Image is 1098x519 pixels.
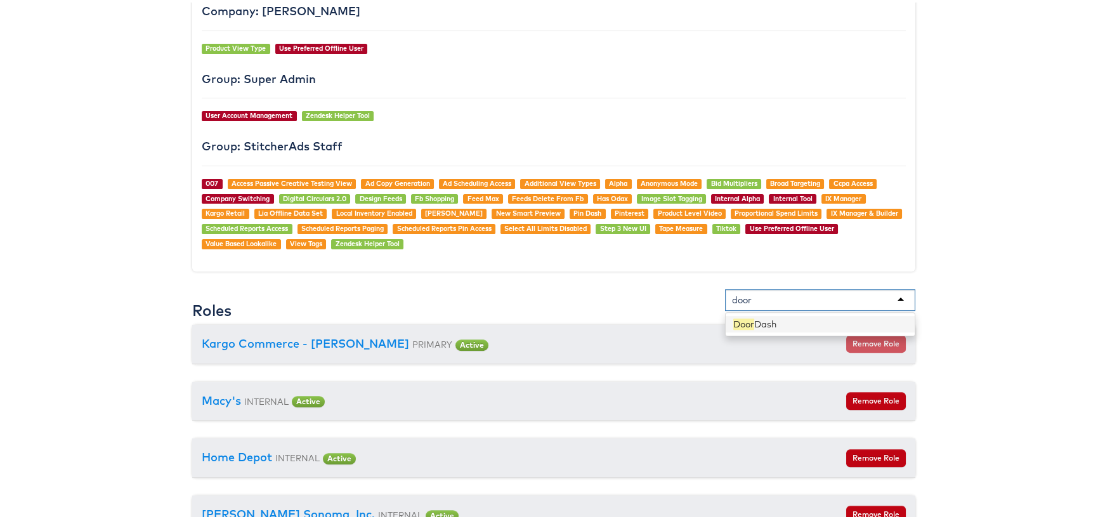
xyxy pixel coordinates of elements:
[202,138,906,150] h4: Group: StitcherAds Staff
[359,192,402,200] a: Design Feeds
[206,237,277,246] a: Value Based Lookalike
[232,176,352,185] a: Access Passive Creative Testing View
[412,336,452,347] small: PRIMARY
[770,176,820,185] a: Broad Targeting
[206,206,245,215] a: Kargo Retail
[710,176,757,185] a: Bid Multipliers
[301,221,384,230] a: Scheduled Reports Paging
[206,221,288,230] a: Scheduled Reports Access
[202,504,375,519] a: [PERSON_NAME] Sonoma, Inc.
[455,337,488,348] span: Active
[525,176,596,185] a: Additional View Types
[467,192,499,200] a: Feed Max
[659,221,703,230] a: Tape Measure
[573,206,601,215] a: Pin Dash
[425,206,483,215] a: [PERSON_NAME]
[825,192,861,200] a: IX Manager
[283,192,346,200] a: Digital Circulars 2.0
[378,507,422,518] small: INTERNAL
[716,221,736,230] a: Tiktok
[600,221,646,230] a: Step 3 New UI
[244,393,289,404] small: INTERNAL
[715,192,760,200] a: Internal Alpha
[335,237,399,246] a: Zendesk Helper Tool
[365,176,429,185] a: Ad Copy Generation
[336,206,412,215] a: Local Inventory Enabled
[290,237,322,246] a: View Tags
[846,332,906,350] button: Remove Role
[202,391,241,405] a: Macy's
[292,393,325,405] span: Active
[735,206,818,215] a: Proportional Spend Limits
[206,41,266,50] a: Product View Type
[443,176,511,185] a: Ad Scheduling Access
[202,3,906,15] h4: Company: [PERSON_NAME]
[833,176,873,185] a: Ccpa Access
[202,447,272,462] a: Home Depot
[426,508,459,519] span: Active
[732,291,754,304] input: Add user to company...
[846,447,906,464] button: Remove Role
[504,221,587,230] a: Select All Limits Disabled
[306,108,370,117] a: Zendesk Helper Tool
[206,192,270,200] a: Company Switching
[206,108,292,117] a: User Account Management
[496,206,561,215] a: New Smart Preview
[323,450,356,462] span: Active
[192,299,232,316] h3: Roles
[202,334,409,348] a: Kargo Commerce - [PERSON_NAME]
[415,192,454,200] a: Fb Shopping
[279,41,363,50] a: Use Preferred Offline User
[846,390,906,407] button: Remove Role
[773,192,813,200] a: Internal Tool
[609,176,627,185] a: Alpha
[396,221,491,230] a: Scheduled Reports Pin Access
[615,206,644,215] a: Pinterest
[641,176,698,185] a: Anonymous Mode
[749,221,833,230] a: Use Preferred Offline User
[597,192,628,200] a: Has Odax
[258,206,323,215] a: Lia Offline Data Set
[206,176,218,185] a: 007
[733,316,754,327] span: Door
[275,450,320,461] small: INTERNAL
[512,192,584,200] a: Feeds Delete From Fb
[202,70,906,83] h4: Group: Super Admin
[726,313,915,330] div: Dash
[831,206,898,215] a: IX Manager & Builder
[657,206,721,215] a: Product Level Video
[641,192,702,200] a: Image Slot Tagging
